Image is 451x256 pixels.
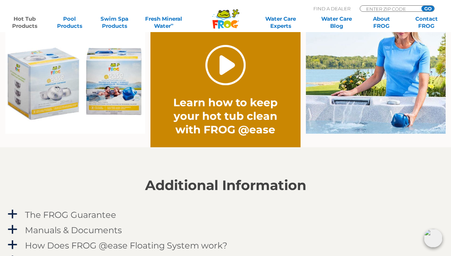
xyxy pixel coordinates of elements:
a: PoolProducts [52,15,87,30]
a: Play Video [205,45,246,85]
h4: How Does FROG @ease Floating System work? [25,241,227,250]
a: Fresh MineralWater∞ [142,15,186,30]
h4: The FROG Guarantee [25,210,116,220]
a: Swim SpaProducts [97,15,132,30]
span: a [7,209,18,220]
a: a Manuals & Documents [6,224,445,237]
a: ContactFROG [409,15,444,30]
a: a How Does FROG @ease Floating System work? [6,239,445,252]
a: Water CareExperts [252,15,309,30]
a: AboutFROG [364,15,399,30]
a: a The FROG Guarantee [6,208,445,221]
p: Find A Dealer [313,5,350,12]
img: openIcon [424,229,442,247]
span: a [7,224,18,235]
h2: Additional Information [6,178,445,193]
input: GO [421,6,434,11]
h4: Manuals & Documents [25,225,122,235]
img: Ease Packaging [5,18,145,134]
a: Water CareBlog [319,15,354,30]
img: fpo-flippin-frog-2 [306,18,446,134]
span: a [7,240,18,250]
a: Hot TubProducts [7,15,42,30]
h2: Learn how to keep your hot tub clean with FROG @ease [165,96,286,137]
input: Zip Code Form [365,6,414,12]
sup: ∞ [171,22,174,27]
